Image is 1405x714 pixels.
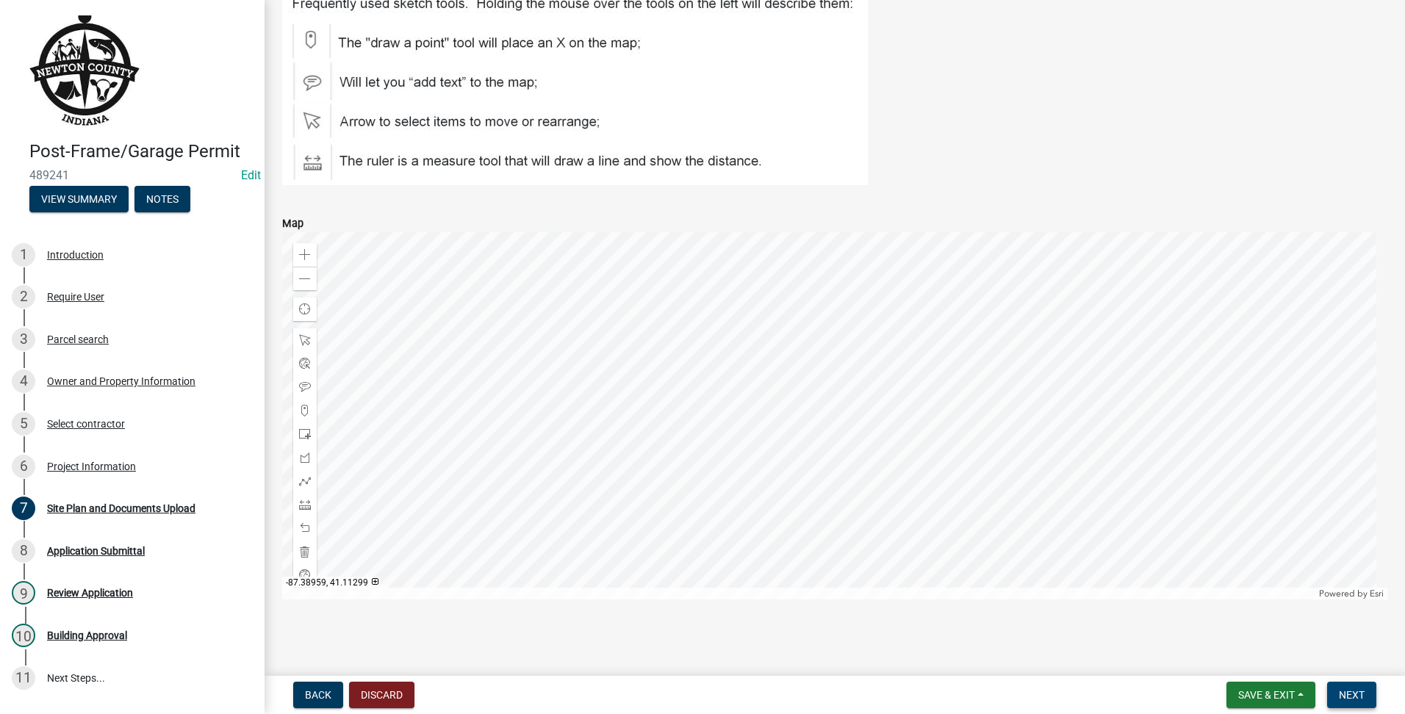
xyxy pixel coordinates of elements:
button: View Summary [29,186,129,212]
span: 489241 [29,168,235,182]
div: Powered by [1315,588,1387,599]
button: Notes [134,186,190,212]
span: Back [305,689,331,701]
div: Application Submittal [47,546,145,556]
div: 2 [12,285,35,309]
span: Save & Exit [1238,689,1295,701]
button: Back [293,682,343,708]
wm-modal-confirm: Edit Application Number [241,168,261,182]
button: Save & Exit [1226,682,1315,708]
div: 7 [12,497,35,520]
a: Edit [241,168,261,182]
label: Map [282,219,303,229]
div: Zoom out [293,267,317,290]
div: Find my location [293,297,317,321]
button: Next [1327,682,1376,708]
h4: Post-Frame/Garage Permit [29,141,253,162]
div: 3 [12,328,35,351]
div: 11 [12,666,35,690]
span: Next [1339,689,1365,701]
div: 8 [12,539,35,563]
div: 6 [12,455,35,478]
div: Introduction [47,250,104,260]
div: 9 [12,581,35,605]
div: Require User [47,292,104,302]
wm-modal-confirm: Summary [29,194,129,206]
div: 4 [12,369,35,393]
div: Project Information [47,461,136,472]
div: Parcel search [47,334,109,345]
div: Building Approval [47,630,127,641]
div: Zoom in [293,243,317,267]
div: 10 [12,624,35,647]
button: Discard [349,682,414,708]
div: Site Plan and Documents Upload [47,503,195,513]
img: Newton County, Indiana [29,15,140,126]
wm-modal-confirm: Notes [134,194,190,206]
div: 1 [12,243,35,267]
div: Select contractor [47,419,125,429]
div: Review Application [47,588,133,598]
div: 5 [12,412,35,436]
div: Owner and Property Information [47,376,195,386]
a: Esri [1370,588,1384,599]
